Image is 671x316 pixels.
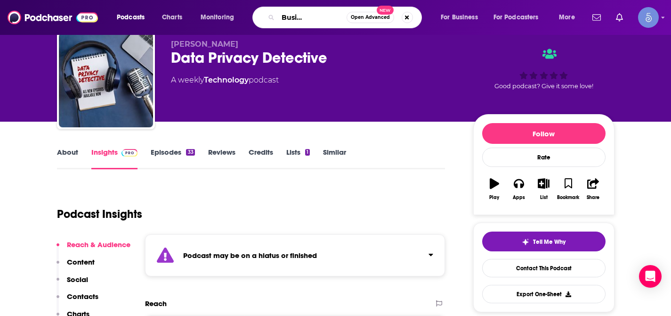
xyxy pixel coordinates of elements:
img: Podchaser - Follow, Share and Rate Podcasts [8,8,98,26]
img: tell me why sparkle [522,238,529,246]
div: List [540,195,548,200]
input: Search podcasts, credits, & more... [278,10,347,25]
a: Lists1 [286,148,310,169]
button: Reach & Audience [57,240,130,258]
span: Logged in as Spiral5-G1 [638,7,659,28]
img: Data Privacy Detective [59,33,153,127]
span: New [377,6,394,15]
div: Search podcasts, credits, & more... [261,7,431,28]
a: Similar [323,148,346,169]
a: Credits [249,148,273,169]
button: open menu [110,10,157,25]
button: open menu [194,10,246,25]
button: Bookmark [556,172,581,206]
span: Open Advanced [351,15,390,20]
button: Share [581,172,605,206]
span: More [559,11,575,24]
button: Open AdvancedNew [347,12,394,23]
button: Contacts [57,292,98,309]
div: Bookmark [557,195,579,200]
button: Apps [507,172,531,206]
a: Technology [204,75,249,84]
img: User Profile [638,7,659,28]
button: open menu [552,10,587,25]
a: Show notifications dropdown [612,9,627,25]
button: Export One-Sheet [482,285,606,303]
button: Social [57,275,88,292]
strong: Podcast may be on a hiatus or finished [183,251,317,260]
a: Show notifications dropdown [589,9,605,25]
a: Charts [156,10,188,25]
section: Click to expand status details [145,234,445,276]
div: Share [587,195,599,200]
p: Social [67,275,88,284]
p: Reach & Audience [67,240,130,249]
button: open menu [434,10,490,25]
button: List [531,172,556,206]
span: Monitoring [201,11,234,24]
div: A weekly podcast [171,75,279,86]
span: [PERSON_NAME] [171,40,238,49]
span: Podcasts [117,11,145,24]
button: Follow [482,123,606,144]
div: Play [489,195,499,200]
a: Reviews [208,148,235,169]
span: Good podcast? Give it some love! [494,83,593,90]
div: 1 [305,149,310,156]
a: About [57,148,78,169]
h2: Reach [145,299,167,308]
img: Podchaser Pro [121,149,138,157]
div: Open Intercom Messenger [639,265,662,288]
span: For Business [441,11,478,24]
button: Play [482,172,507,206]
a: Episodes33 [151,148,194,169]
div: Good podcast? Give it some love! [473,40,614,98]
a: InsightsPodchaser Pro [91,148,138,169]
h1: Podcast Insights [57,207,142,221]
button: tell me why sparkleTell Me Why [482,232,606,251]
a: Contact This Podcast [482,259,606,277]
div: Rate [482,148,606,167]
button: open menu [487,10,552,25]
p: Contacts [67,292,98,301]
p: Content [67,258,95,266]
div: Apps [513,195,525,200]
div: 33 [186,149,194,156]
span: For Podcasters [493,11,539,24]
span: Charts [162,11,182,24]
span: Tell Me Why [533,238,566,246]
button: Show profile menu [638,7,659,28]
button: Content [57,258,95,275]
